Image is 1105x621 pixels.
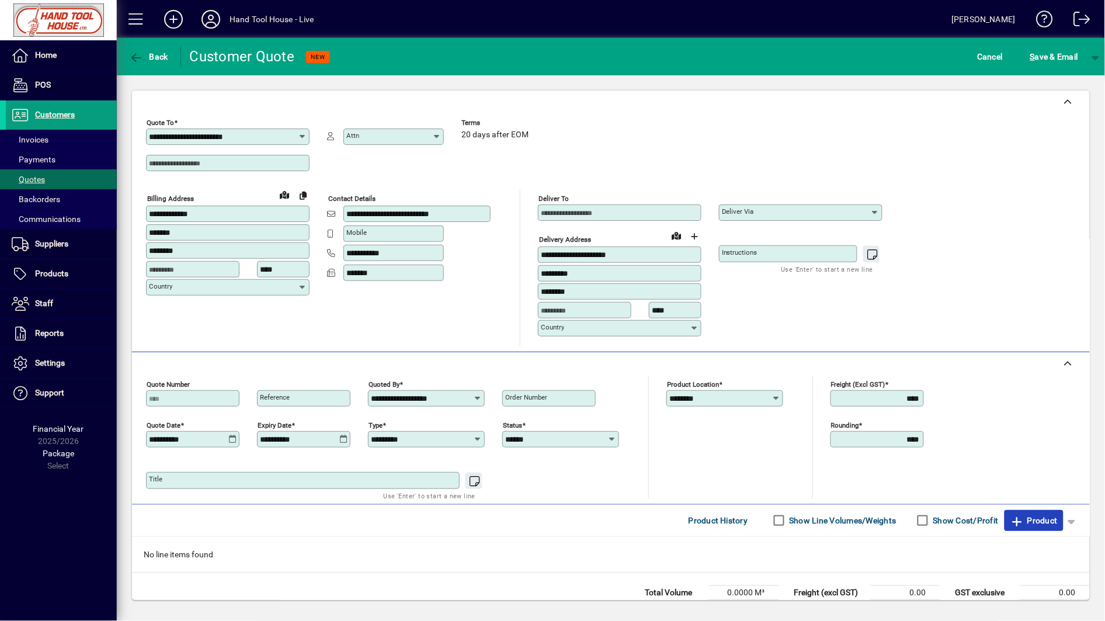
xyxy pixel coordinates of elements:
[230,10,314,29] div: Hand Tool House - Live
[667,380,719,388] mat-label: Product location
[1020,585,1090,599] td: 0.00
[1010,511,1058,530] span: Product
[258,421,291,429] mat-label: Expiry date
[870,585,940,599] td: 0.00
[12,175,45,184] span: Quotes
[149,475,162,483] mat-label: Title
[952,10,1016,29] div: [PERSON_NAME]
[346,228,367,237] mat-label: Mobile
[6,130,117,150] a: Invoices
[384,489,475,502] mat-hint: Use 'Enter' to start a new line
[722,248,757,256] mat-label: Instructions
[260,393,290,401] mat-label: Reference
[12,214,81,224] span: Communications
[35,269,68,278] span: Products
[6,319,117,348] a: Reports
[689,511,748,530] span: Product History
[6,150,117,169] a: Payments
[129,52,168,61] span: Back
[978,47,1003,66] span: Cancel
[6,379,117,408] a: Support
[788,585,870,599] td: Freight (excl GST)
[461,130,529,140] span: 20 days after EOM
[190,47,295,66] div: Customer Quote
[667,226,686,245] a: View on map
[1065,2,1090,40] a: Logout
[639,585,709,599] td: Total Volume
[503,421,522,429] mat-label: Status
[346,131,359,140] mat-label: Attn
[12,155,55,164] span: Payments
[1030,52,1035,61] span: S
[1030,47,1078,66] span: ave & Email
[369,421,383,429] mat-label: Type
[33,424,84,433] span: Financial Year
[132,537,1090,573] div: No line items found
[1027,2,1053,40] a: Knowledge Base
[950,585,1020,599] td: GST exclusive
[35,110,75,119] span: Customers
[275,185,294,204] a: View on map
[6,230,117,259] a: Suppliers
[931,515,999,526] label: Show Cost/Profit
[684,510,753,531] button: Product History
[147,119,174,127] mat-label: Quote To
[35,80,51,89] span: POS
[1024,46,1084,67] button: Save & Email
[686,227,704,245] button: Choose address
[311,53,325,61] span: NEW
[505,393,547,401] mat-label: Order number
[639,599,709,613] td: Total Weight
[950,599,1020,613] td: GST
[43,449,74,458] span: Package
[541,323,564,331] mat-label: Country
[722,207,754,216] mat-label: Deliver via
[35,328,64,338] span: Reports
[6,41,117,70] a: Home
[461,119,531,127] span: Terms
[12,195,60,204] span: Backorders
[975,46,1006,67] button: Cancel
[831,421,859,429] mat-label: Rounding
[781,262,873,276] mat-hint: Use 'Enter' to start a new line
[294,186,312,204] button: Copy to Delivery address
[35,299,53,308] span: Staff
[35,239,68,248] span: Suppliers
[6,189,117,209] a: Backorders
[369,380,399,388] mat-label: Quoted by
[1020,599,1090,613] td: 0.00
[1005,510,1064,531] button: Product
[709,599,779,613] td: 0.0000 Kg
[709,585,779,599] td: 0.0000 M³
[155,9,192,30] button: Add
[126,46,171,67] button: Back
[147,421,180,429] mat-label: Quote date
[788,599,870,613] td: Rounding
[6,349,117,378] a: Settings
[6,259,117,289] a: Products
[6,71,117,100] a: POS
[35,50,57,60] span: Home
[6,169,117,189] a: Quotes
[831,380,885,388] mat-label: Freight (excl GST)
[192,9,230,30] button: Profile
[149,282,172,290] mat-label: Country
[6,209,117,229] a: Communications
[6,289,117,318] a: Staff
[787,515,896,526] label: Show Line Volumes/Weights
[35,388,64,397] span: Support
[870,599,940,613] td: 0.00
[117,46,181,67] app-page-header-button: Back
[538,195,569,203] mat-label: Deliver To
[35,358,65,367] span: Settings
[12,135,48,144] span: Invoices
[147,380,190,388] mat-label: Quote number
